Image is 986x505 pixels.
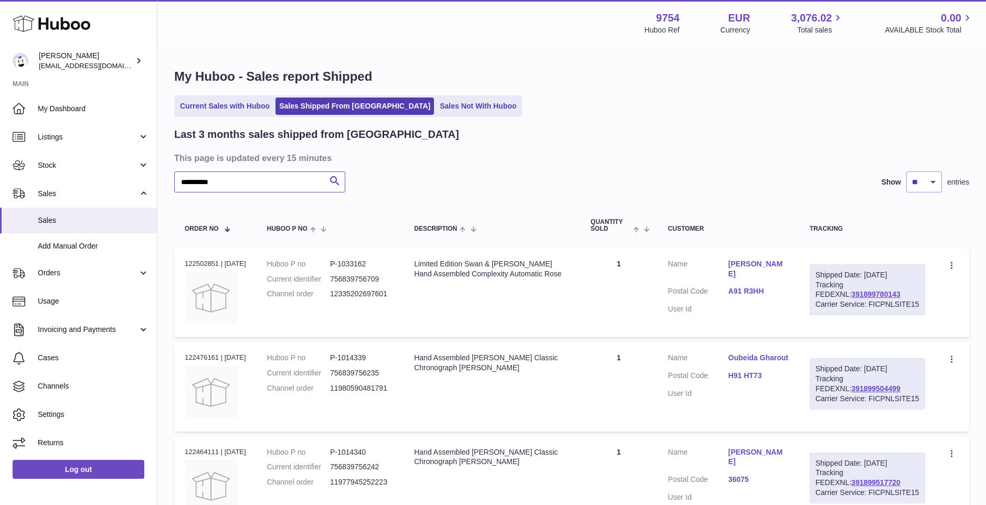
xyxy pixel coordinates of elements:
span: Settings [38,410,149,420]
div: Tracking FEDEXNL: [810,453,925,504]
a: Sales Shipped From [GEOGRAPHIC_DATA] [275,98,434,115]
dd: 12335202697601 [330,289,393,299]
img: info@fieldsluxury.london [13,53,28,69]
dt: Channel order [267,477,330,487]
dt: Name [668,447,728,470]
div: 122464111 | [DATE] [185,447,246,457]
a: H91 HT73 [728,371,789,381]
dt: Postal Code [668,371,728,383]
a: 391899504499 [851,384,900,393]
span: Cases [38,353,149,363]
div: Carrier Service: FICPNLSITE15 [815,299,919,309]
a: Sales Not With Huboo [436,98,520,115]
dt: User Id [668,492,728,502]
span: Channels [38,381,149,391]
span: Sales [38,189,138,199]
h3: This page is updated every 15 minutes [174,152,967,164]
dd: P-1033162 [330,259,393,269]
div: [PERSON_NAME] [39,51,133,71]
span: Invoicing and Payments [38,325,138,335]
span: Add Manual Order [38,241,149,251]
span: Total sales [797,25,844,35]
div: Hand Assembled [PERSON_NAME] Classic Chronograph [PERSON_NAME] [414,447,569,467]
dt: Current identifier [267,462,330,472]
div: Currency [720,25,750,35]
strong: 9754 [656,11,680,25]
dd: 11977945252223 [330,477,393,487]
a: 391899517720 [851,478,900,487]
a: 391899780143 [851,290,900,298]
div: Tracking [810,225,925,232]
span: Description [414,225,457,232]
dd: P-1014339 [330,353,393,363]
span: Stock [38,160,138,170]
div: Shipped Date: [DATE] [815,270,919,280]
a: 36075 [728,475,789,485]
div: Limited Edition Swan & [PERSON_NAME] Hand Assembled Complexity Automatic Rose [414,259,569,279]
div: Carrier Service: FICPNLSITE15 [815,488,919,498]
img: no-photo.jpg [185,366,237,418]
span: Huboo P no [267,225,308,232]
span: Quantity Sold [591,219,631,232]
dd: 756839756709 [330,274,393,284]
span: My Dashboard [38,104,149,114]
dt: User Id [668,389,728,399]
span: Sales [38,216,149,225]
div: 122502851 | [DATE] [185,259,246,268]
td: 1 [580,342,658,431]
span: AVAILABLE Stock Total [885,25,973,35]
dt: Name [668,259,728,282]
span: Listings [38,132,138,142]
div: Shipped Date: [DATE] [815,458,919,468]
span: 3,076.02 [791,11,832,25]
div: 122476161 | [DATE] [185,353,246,362]
a: 3,076.02 Total sales [791,11,844,35]
span: entries [947,177,969,187]
div: Huboo Ref [644,25,680,35]
a: [PERSON_NAME] [728,259,789,279]
h1: My Huboo - Sales report Shipped [174,68,969,85]
label: Show [882,177,901,187]
dt: Huboo P no [267,259,330,269]
a: 0.00 AVAILABLE Stock Total [885,11,973,35]
dt: Postal Code [668,475,728,487]
a: Current Sales with Huboo [176,98,273,115]
dd: 756839756242 [330,462,393,472]
a: Log out [13,460,144,479]
dt: Huboo P no [267,447,330,457]
span: [EMAIL_ADDRESS][DOMAIN_NAME] [39,61,154,70]
dt: Current identifier [267,274,330,284]
a: A91 R3HH [728,286,789,296]
dt: Postal Code [668,286,728,299]
dt: Huboo P no [267,353,330,363]
div: Carrier Service: FICPNLSITE15 [815,394,919,404]
a: Oubeida Gharout [728,353,789,363]
div: Tracking FEDEXNL: [810,264,925,316]
dd: 11980590481791 [330,383,393,393]
div: Hand Assembled [PERSON_NAME] Classic Chronograph [PERSON_NAME] [414,353,569,373]
span: Usage [38,296,149,306]
span: Order No [185,225,219,232]
dt: Channel order [267,289,330,299]
img: no-photo.jpg [185,272,237,324]
strong: EUR [728,11,750,25]
div: Shipped Date: [DATE] [815,364,919,374]
div: Tracking FEDEXNL: [810,358,925,410]
dt: User Id [668,304,728,314]
dt: Name [668,353,728,366]
dt: Channel order [267,383,330,393]
td: 1 [580,249,658,337]
dd: P-1014340 [330,447,393,457]
div: Customer [668,225,789,232]
span: 0.00 [941,11,961,25]
h2: Last 3 months sales shipped from [GEOGRAPHIC_DATA] [174,127,459,142]
dt: Current identifier [267,368,330,378]
dd: 756839756235 [330,368,393,378]
span: Orders [38,268,138,278]
a: [PERSON_NAME] [728,447,789,467]
span: Returns [38,438,149,448]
